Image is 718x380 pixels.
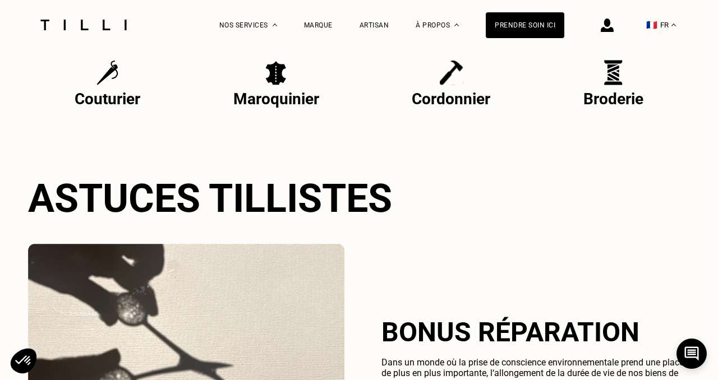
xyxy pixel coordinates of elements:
h2: Bonus réparation [381,316,690,348]
p: Couturier [75,90,140,108]
span: 🇫🇷 [646,20,657,30]
img: Cordonnier [439,60,463,85]
img: icône connexion [601,18,614,32]
h2: Astuces Tillistes [28,175,690,221]
img: Menu déroulant à propos [454,24,459,26]
img: Maroquinier [265,60,287,85]
a: Prendre soin ici [486,12,564,38]
p: Cordonnier [412,90,490,108]
img: Couturier [96,60,118,85]
p: Broderie [583,90,643,108]
img: Menu déroulant [273,24,277,26]
a: Marque [304,21,333,29]
img: Broderie [604,60,623,85]
img: menu déroulant [671,24,676,26]
p: Maroquinier [233,90,319,108]
img: Logo du service de couturière Tilli [36,20,131,30]
a: Artisan [360,21,389,29]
